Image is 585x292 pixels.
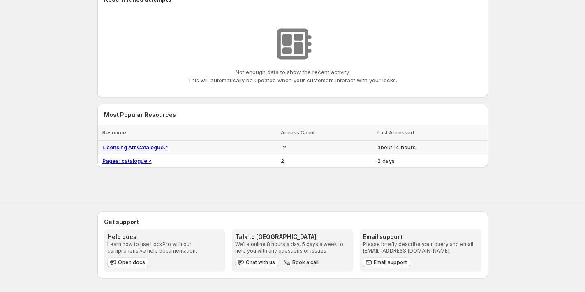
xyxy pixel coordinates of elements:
[102,130,126,136] span: Resource
[278,141,375,154] td: 12
[235,233,350,241] h3: Talk to [GEOGRAPHIC_DATA]
[292,259,319,266] span: Book a call
[375,141,488,154] td: about 14 hours
[374,259,407,266] span: Email support
[278,154,375,168] td: 2
[102,144,168,151] a: Licensing Art Catalogue↗
[188,68,397,84] p: Not enough data to show the recent activity. This will automatically be updated when your custome...
[104,111,481,119] h2: Most Popular Resources
[272,23,313,65] img: No resources found
[377,130,414,136] span: Last Accessed
[375,154,488,168] td: 2 days
[246,259,275,266] span: Chat with us
[281,130,315,136] span: Access Count
[235,241,350,254] p: We're online 8 hours a day, 5 days a week to help you with any questions or issues.
[102,158,152,164] a: Pages: catalogue↗
[282,257,322,267] button: Book a call
[363,233,478,241] h3: Email support
[363,257,410,267] a: Email support
[363,241,478,254] p: Please briefly describe your query and email [EMAIL_ADDRESS][DOMAIN_NAME].
[107,233,222,241] h3: Help docs
[107,241,222,254] p: Learn how to use LockPro with our comprehensive help documentation.
[107,257,148,267] a: Open docs
[118,259,145,266] span: Open docs
[104,218,481,226] h2: Get support
[235,257,278,267] button: Chat with us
